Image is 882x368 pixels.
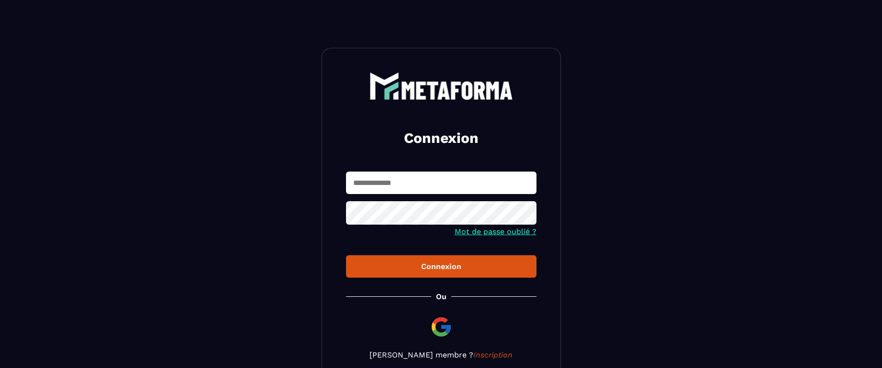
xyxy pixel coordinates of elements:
div: Connexion [354,262,529,271]
button: Connexion [346,255,536,278]
img: logo [369,72,513,100]
h2: Connexion [357,129,525,148]
img: google [430,315,453,338]
p: Ou [436,292,447,301]
p: [PERSON_NAME] membre ? [346,350,536,359]
a: logo [346,72,536,100]
a: Mot de passe oublié ? [455,227,536,236]
a: Inscription [473,350,513,359]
